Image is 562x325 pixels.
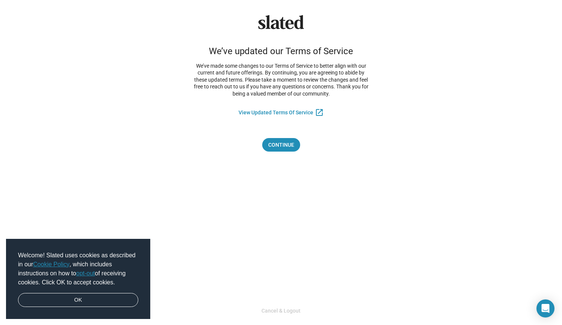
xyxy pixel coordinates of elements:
a: Cancel & Logout [261,308,301,314]
a: Cookie Policy [33,261,69,267]
mat-icon: open_in_new [315,108,324,117]
div: Open Intercom Messenger [536,299,554,317]
a: View Updated Terms Of Service [239,109,313,115]
p: We’ve made some changes to our Terms of Service to better align with our current and future offer... [191,62,371,97]
span: Welcome! Slated uses cookies as described in our , which includes instructions on how to of recei... [18,251,138,287]
span: Continue [268,138,294,152]
a: opt-out [76,270,95,276]
a: dismiss cookie message [18,293,138,307]
div: We’ve updated our Terms of Service [209,46,353,56]
button: Continue [262,138,300,152]
div: cookieconsent [6,239,150,319]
